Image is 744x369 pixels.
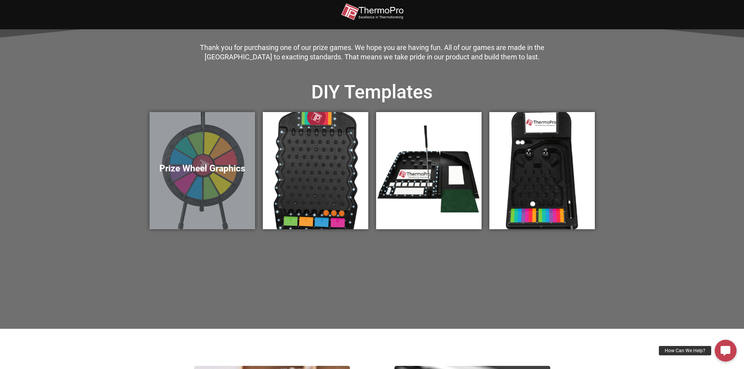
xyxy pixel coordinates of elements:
div: How Can We Help? [659,346,711,355]
div: Thank you for purchasing one of our prize games. We hope you are having fun. All of our games are... [194,43,550,62]
a: Prize Wheel Graphics [150,112,255,229]
h2: DIY Templates [150,80,595,104]
img: thermopro-logo-non-iso [341,3,403,21]
a: How Can We Help? [715,340,737,362]
h5: Prize Wheel Graphics [157,163,247,174]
